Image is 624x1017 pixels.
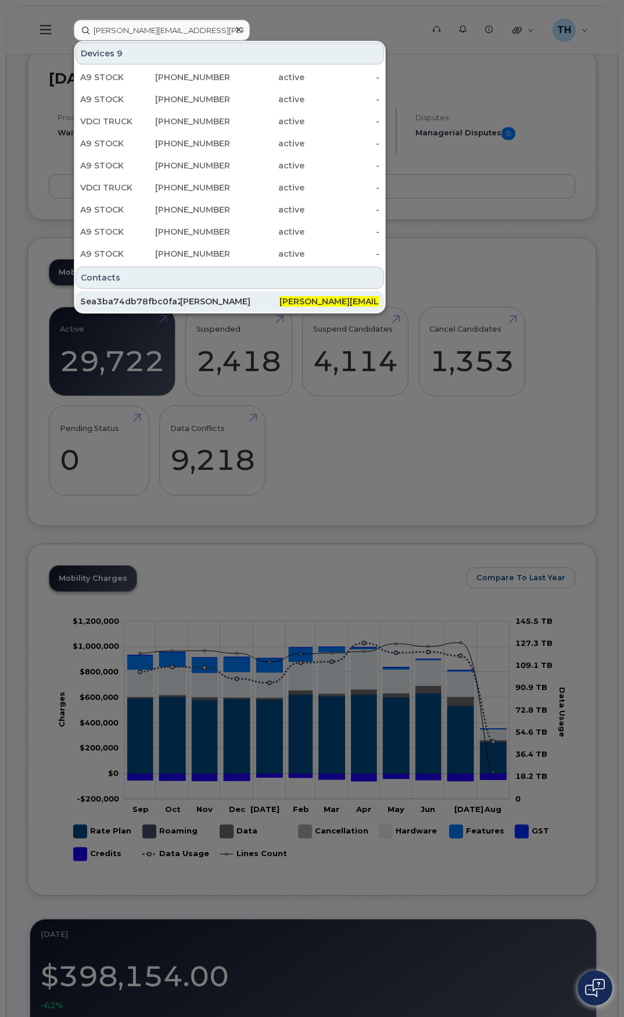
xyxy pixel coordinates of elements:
div: active [230,138,305,149]
div: active [230,182,305,193]
div: [PHONE_NUMBER] [155,160,230,171]
a: A9 STOCK[PHONE_NUMBER]active- [76,221,384,242]
a: VDCI TRUCK[PHONE_NUMBER]active- [76,177,384,198]
img: Open chat [585,979,605,997]
div: [PERSON_NAME] [180,296,280,307]
div: A9 STOCK [80,94,155,105]
div: [PHONE_NUMBER] [155,248,230,260]
div: [PHONE_NUMBER] [155,116,230,127]
div: [PHONE_NUMBER] [155,94,230,105]
div: VDCI TRUCK [80,116,155,127]
div: Contacts [76,267,384,289]
a: 5ea3ba74db78fbc0fa2892d5db961956[PERSON_NAME][PERSON_NAME][EMAIL_ADDRESS][PERSON_NAME][DOMAIN_NAME] [76,291,384,312]
a: A9 STOCK[PHONE_NUMBER]active- [76,89,384,110]
div: active [230,116,305,127]
div: [PHONE_NUMBER] [155,226,230,238]
div: VDCI TRUCK [80,182,155,193]
div: - [304,182,379,193]
a: A9 STOCK[PHONE_NUMBER]active- [76,155,384,176]
div: active [230,204,305,215]
div: 5ea3ba74db78fbc0fa2892d5db961956 [80,296,180,307]
span: 9 [117,48,123,59]
div: A9 STOCK [80,71,155,83]
div: active [230,160,305,171]
a: A9 STOCK[PHONE_NUMBER]active- [76,133,384,154]
div: active [230,226,305,238]
a: A9 STOCK[PHONE_NUMBER]active- [76,243,384,264]
div: A9 STOCK [80,226,155,238]
div: - [304,226,379,238]
div: active [230,94,305,105]
div: A9 STOCK [80,160,155,171]
a: VDCI TRUCK[PHONE_NUMBER]active- [76,111,384,132]
div: - [304,160,379,171]
a: A9 STOCK[PHONE_NUMBER]active- [76,67,384,88]
div: A9 STOCK [80,204,155,215]
input: Find something... [74,20,250,41]
span: [PERSON_NAME][EMAIL_ADDRESS][PERSON_NAME][DOMAIN_NAME] [279,296,568,307]
div: Devices [76,42,384,64]
div: [PHONE_NUMBER] [155,71,230,83]
div: active [230,71,305,83]
div: [PHONE_NUMBER] [155,182,230,193]
div: A9 STOCK [80,248,155,260]
div: - [304,138,379,149]
div: - [304,248,379,260]
div: - [304,204,379,215]
div: A9 STOCK [80,138,155,149]
div: [PHONE_NUMBER] [155,204,230,215]
div: - [304,71,379,83]
div: - [304,94,379,105]
a: A9 STOCK[PHONE_NUMBER]active- [76,199,384,220]
div: active [230,248,305,260]
div: - [304,116,379,127]
div: [PHONE_NUMBER] [155,138,230,149]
